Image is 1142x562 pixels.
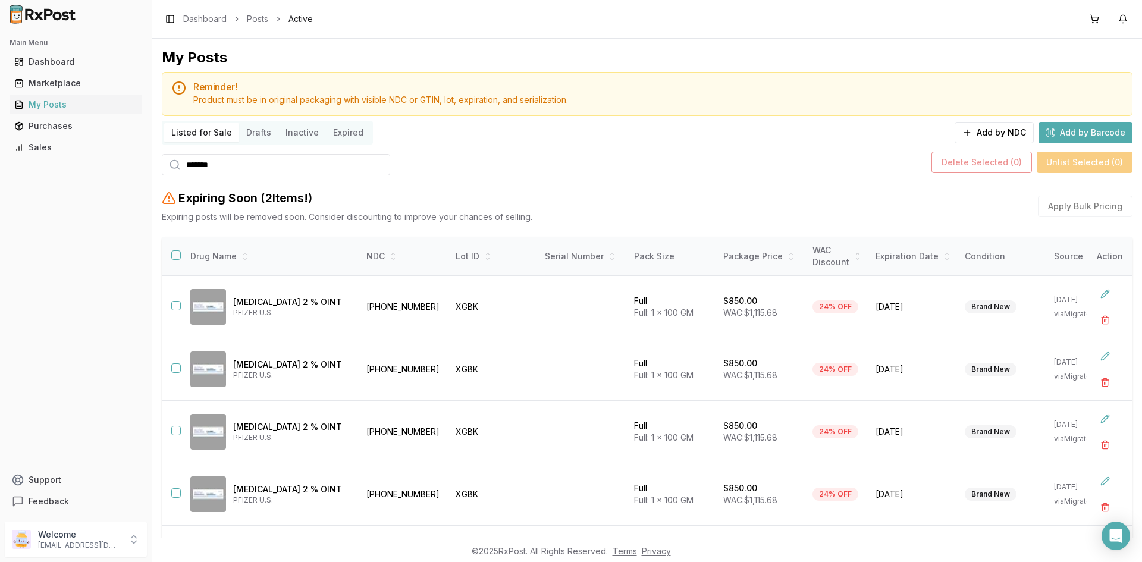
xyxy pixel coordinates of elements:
[1054,309,1099,319] p: via Migrated
[5,469,147,491] button: Support
[5,52,147,71] button: Dashboard
[5,74,147,93] button: Marketplace
[14,120,137,132] div: Purchases
[359,276,448,338] td: [PHONE_NUMBER]
[812,425,858,438] div: 24% OFF
[359,401,448,463] td: [PHONE_NUMBER]
[359,338,448,401] td: [PHONE_NUMBER]
[958,237,1047,276] th: Condition
[876,363,950,375] span: [DATE]
[190,414,226,450] img: Eucrisa 2 % OINT
[876,426,950,438] span: [DATE]
[162,48,227,67] div: My Posts
[190,289,226,325] img: Eucrisa 2 % OINT
[193,82,1122,92] h5: Reminder!
[1094,346,1116,367] button: Edit
[627,276,716,338] td: Full
[366,250,441,262] div: NDC
[965,363,1016,376] div: Brand New
[634,432,694,442] span: Full: 1 x 100 GM
[193,94,1122,106] div: Product must be in original packaging with visible NDC or GTIN, lot, expiration, and serialization.
[1054,434,1099,444] p: via Migrated
[38,541,121,550] p: [EMAIL_ADDRESS][DOMAIN_NAME]
[965,300,1016,313] div: Brand New
[723,295,757,307] p: $850.00
[1054,482,1099,492] p: [DATE]
[876,488,950,500] span: [DATE]
[5,117,147,136] button: Purchases
[448,463,538,526] td: XGBK
[5,95,147,114] button: My Posts
[10,51,142,73] a: Dashboard
[627,237,716,276] th: Pack Size
[1054,357,1099,367] p: [DATE]
[634,495,694,505] span: Full: 1 x 100 GM
[183,13,227,25] a: Dashboard
[10,73,142,94] a: Marketplace
[1054,372,1099,381] p: via Migrated
[10,115,142,137] a: Purchases
[29,495,69,507] span: Feedback
[1054,420,1099,429] p: [DATE]
[723,250,798,262] div: Package Price
[1054,497,1099,506] p: via Migrated
[14,142,137,153] div: Sales
[613,546,637,556] a: Terms
[1054,250,1099,262] div: Source
[1094,470,1116,492] button: Edit
[190,250,350,262] div: Drug Name
[456,250,531,262] div: Lot ID
[14,77,137,89] div: Marketplace
[876,250,950,262] div: Expiration Date
[1054,295,1099,304] p: [DATE]
[642,546,671,556] a: Privacy
[38,529,121,541] p: Welcome
[233,359,350,371] p: [MEDICAL_DATA] 2 % OINT
[233,495,350,505] p: PFIZER U.S.
[627,401,716,463] td: Full
[183,13,313,25] nav: breadcrumb
[14,99,137,111] div: My Posts
[288,13,313,25] span: Active
[12,530,31,549] img: User avatar
[812,363,858,376] div: 24% OFF
[955,122,1034,143] button: Add by NDC
[190,476,226,512] img: Eucrisa 2 % OINT
[723,420,757,432] p: $850.00
[965,488,1016,501] div: Brand New
[5,491,147,512] button: Feedback
[1094,283,1116,304] button: Edit
[178,190,312,206] h2: Expiring Soon ( 2 Item s !)
[1094,497,1116,518] button: Delete
[634,307,694,318] span: Full: 1 x 100 GM
[1094,408,1116,429] button: Edit
[448,338,538,401] td: XGBK
[10,94,142,115] a: My Posts
[359,463,448,526] td: [PHONE_NUMBER]
[723,482,757,494] p: $850.00
[278,123,326,142] button: Inactive
[5,5,81,24] img: RxPost Logo
[448,276,538,338] td: XGBK
[5,138,147,157] button: Sales
[1094,434,1116,456] button: Delete
[1039,122,1132,143] button: Add by Barcode
[164,123,239,142] button: Listed for Sale
[233,371,350,380] p: PFIZER U.S.
[233,308,350,318] p: PFIZER U.S.
[233,433,350,442] p: PFIZER U.S.
[10,137,142,158] a: Sales
[190,351,226,387] img: Eucrisa 2 % OINT
[627,463,716,526] td: Full
[233,483,350,495] p: [MEDICAL_DATA] 2 % OINT
[545,250,620,262] div: Serial Number
[1087,237,1132,276] th: Action
[448,401,538,463] td: XGBK
[812,300,858,313] div: 24% OFF
[812,244,861,268] div: WAC Discount
[247,13,268,25] a: Posts
[634,370,694,380] span: Full: 1 x 100 GM
[1094,372,1116,393] button: Delete
[1094,309,1116,331] button: Delete
[1102,522,1130,550] div: Open Intercom Messenger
